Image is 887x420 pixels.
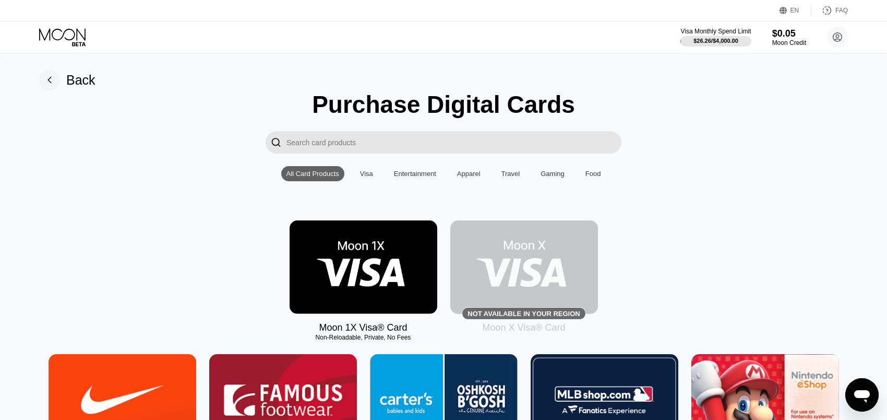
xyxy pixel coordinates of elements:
[790,7,799,14] div: EN
[266,131,286,154] div: 
[680,28,751,35] div: Visa Monthly Spend Limit
[835,7,848,14] div: FAQ
[482,322,565,333] div: Moon X Visa® Card
[319,322,407,333] div: Moon 1X Visa® Card
[772,39,806,46] div: Moon Credit
[845,378,879,412] iframe: Button to launch messaging window
[585,170,601,178] div: Food
[535,166,570,181] div: Gaming
[271,136,281,148] div: 
[312,90,575,119] div: Purchase Digital Cards
[355,166,378,181] div: Visa
[580,166,606,181] div: Food
[286,170,339,178] div: All Card Products
[360,170,373,178] div: Visa
[468,310,580,318] div: Not available in your region
[290,334,437,341] div: Non-Reloadable, Private, No Fees
[389,166,441,181] div: Entertainment
[450,220,598,314] div: Not available in your region
[772,28,806,46] div: $0.05Moon Credit
[496,166,525,181] div: Travel
[394,170,436,178] div: Entertainment
[39,69,95,90] div: Back
[66,73,95,88] div: Back
[541,170,565,178] div: Gaming
[811,5,848,16] div: FAQ
[772,28,806,39] div: $0.05
[680,28,751,46] div: Visa Monthly Spend Limit$26.26/$4,000.00
[457,170,481,178] div: Apparel
[780,5,811,16] div: EN
[281,166,344,181] div: All Card Products
[286,131,621,154] input: Search card products
[501,170,520,178] div: Travel
[693,38,738,44] div: $26.26 / $4,000.00
[452,166,486,181] div: Apparel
